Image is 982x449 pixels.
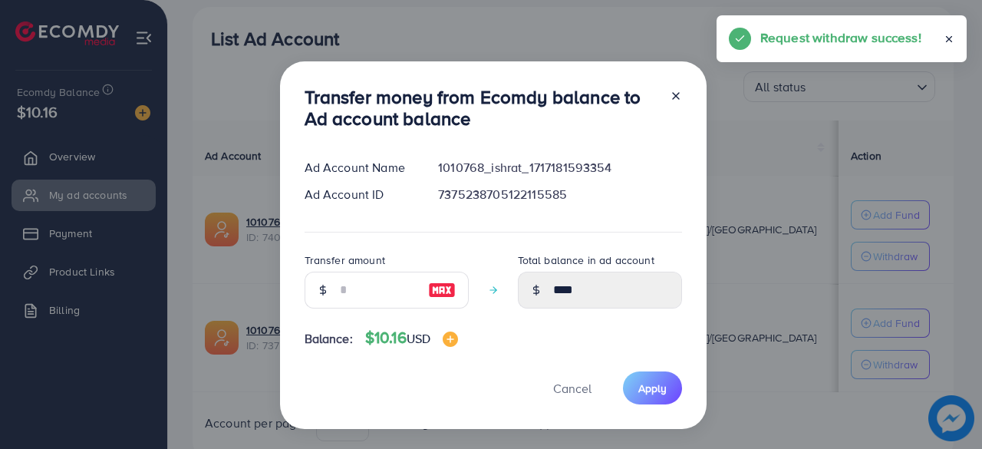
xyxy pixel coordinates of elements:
label: Total balance in ad account [518,253,654,268]
div: Ad Account Name [292,159,427,177]
img: image [443,332,458,347]
button: Cancel [534,371,611,404]
img: image [428,281,456,299]
h4: $10.16 [365,328,458,348]
h5: Request withdraw success! [760,28,921,48]
span: USD [407,330,430,347]
div: 7375238705122115585 [426,186,694,203]
h3: Transfer money from Ecomdy balance to Ad account balance [305,86,657,130]
span: Apply [638,381,667,396]
div: 1010768_ishrat_1717181593354 [426,159,694,177]
span: Cancel [553,380,592,397]
button: Apply [623,371,682,404]
span: Balance: [305,330,353,348]
div: Ad Account ID [292,186,427,203]
label: Transfer amount [305,253,385,268]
